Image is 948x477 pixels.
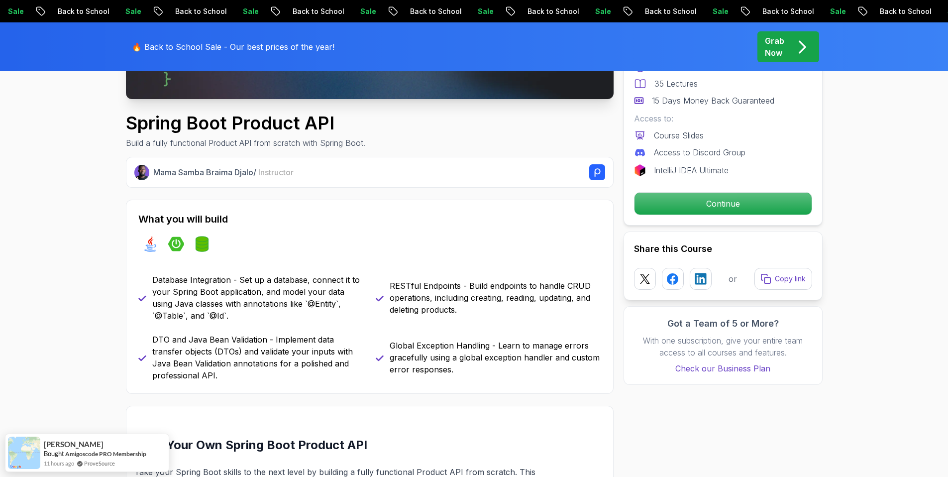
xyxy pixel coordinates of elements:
img: provesource social proof notification image [8,437,40,469]
p: Sale [468,6,500,16]
span: Bought [44,450,64,458]
a: Check our Business Plan [634,362,812,374]
p: Course Slides [654,129,704,141]
a: Amigoscode PRO Membership [65,450,146,458]
p: 🔥 Back to School Sale - Our best prices of the year! [132,41,334,53]
p: Back to School [518,6,586,16]
p: Back to School [283,6,351,16]
p: Access to Discord Group [654,146,745,158]
p: Build a fully functional Product API from scratch with Spring Boot. [126,137,365,149]
p: 35 Lectures [654,78,698,90]
p: Continue [634,193,812,215]
p: Sale [586,6,618,16]
span: [PERSON_NAME] [44,440,104,449]
p: With one subscription, give your entire team access to all courses and features. [634,335,812,358]
p: Sale [351,6,383,16]
p: Back to School [753,6,821,16]
p: Back to School [870,6,938,16]
h3: Got a Team of 5 or More? [634,317,812,331]
p: Sale [703,6,735,16]
p: 15 Days Money Back Guaranteed [652,95,774,107]
p: DTO and Java Bean Validation - Implement data transfer objects (DTOs) and validate your inputs wi... [152,334,364,381]
p: Database Integration - Set up a database, connect it to your Spring Boot application, and model y... [152,274,364,322]
img: Nelson Djalo [134,165,150,180]
img: jetbrains logo [634,164,646,176]
p: RESTful Endpoints - Build endpoints to handle CRUD operations, including creating, reading, updat... [390,280,601,316]
p: Access to: [634,113,812,124]
img: spring-data-jpa logo [194,236,210,252]
img: spring-boot logo [168,236,184,252]
span: 11 hours ago [44,459,74,468]
p: Back to School [166,6,233,16]
p: Back to School [635,6,703,16]
p: Sale [116,6,148,16]
span: Instructor [258,167,294,177]
p: Grab Now [765,35,784,59]
h1: Spring Boot Product API [126,113,365,133]
h2: Build Your Own Spring Boot Product API [134,437,558,453]
p: Sale [233,6,265,16]
h2: What you will build [138,212,601,226]
button: Continue [634,192,812,215]
button: Copy link [754,268,812,290]
p: Copy link [775,274,806,284]
p: Global Exception Handling - Learn to manage errors gracefully using a global exception handler an... [390,340,601,375]
p: Back to School [48,6,116,16]
p: IntelliJ IDEA Ultimate [654,164,729,176]
img: java logo [142,236,158,252]
p: Sale [821,6,852,16]
p: Back to School [401,6,468,16]
p: Mama Samba Braima Djalo / [153,166,294,178]
a: ProveSource [84,459,115,468]
h2: Share this Course [634,242,812,256]
p: or [729,273,737,285]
